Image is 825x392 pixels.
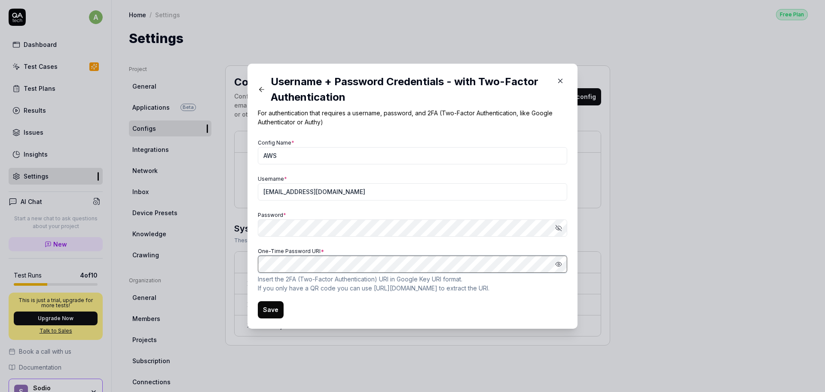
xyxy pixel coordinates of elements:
label: Username [258,176,287,182]
label: One-Time Password URI [258,248,324,254]
a: Google Key URI format [397,275,461,283]
div: Username + Password Credentials - with Two-Factor Authentication [258,74,550,105]
p: Insert the 2FA (Two-Factor Authentication) URI in . If you only have a QR code you can use to ext... [258,275,567,293]
button: Save [258,301,284,318]
p: For authentication that requires a username, password, and 2FA (Two-Factor Authentication, like G... [258,108,567,127]
a: [URL][DOMAIN_NAME] [374,284,437,292]
input: My Config [258,147,567,164]
button: Close Modal [553,74,567,88]
label: Password [258,212,286,218]
label: Config Name [258,139,294,146]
